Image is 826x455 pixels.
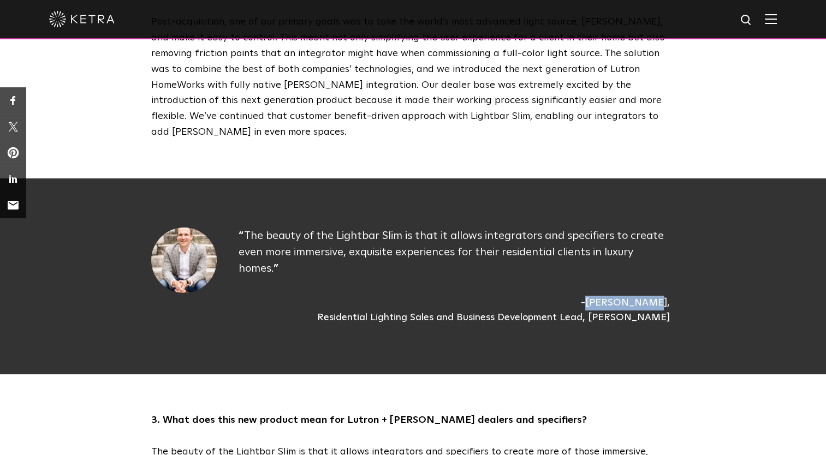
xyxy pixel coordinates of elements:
[239,228,675,277] p: The beauty of the Lightbar Slim is that it allows integrators and specifiers to create even more ...
[581,296,670,310] div: [PERSON_NAME]
[151,14,675,140] p: Post-acquisition, one of our primary goals was to take the world’s most advanced light source, [P...
[49,11,115,27] img: ketra-logo-2019-white
[740,14,753,27] img: search icon
[317,310,670,325] div: Residential Lighting Sales and Business Development Lead, [PERSON_NAME]
[151,415,587,425] strong: 3. What does this new product mean for Lutron + [PERSON_NAME] dealers and specifiers?
[765,14,777,24] img: Hamburger%20Nav.svg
